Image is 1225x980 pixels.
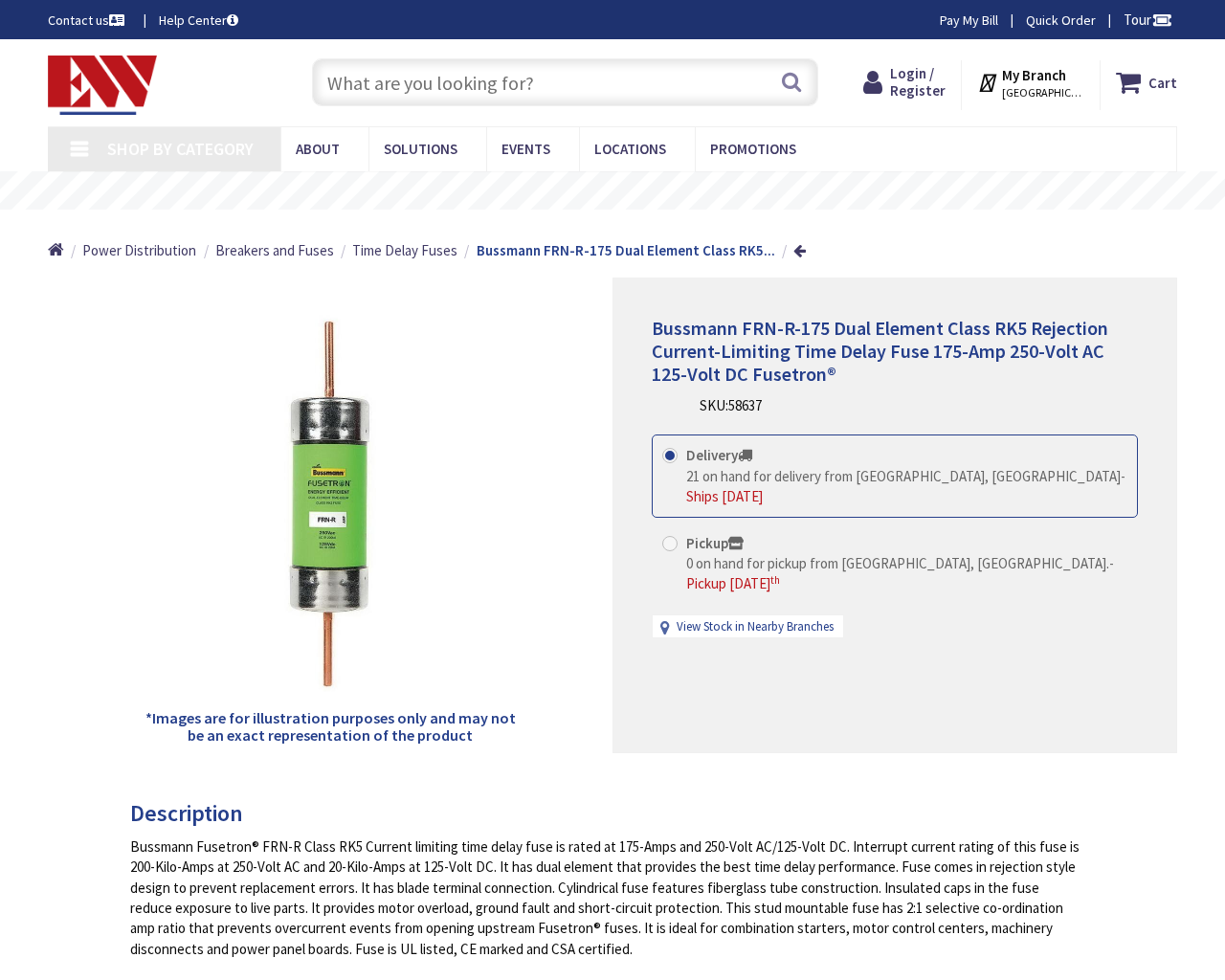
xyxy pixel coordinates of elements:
[710,140,796,158] span: Promotions
[863,65,946,100] a: Login / Register
[82,241,196,259] span: Power Distribution
[686,534,744,552] strong: Pickup
[977,65,1083,100] div: My Branch [GEOGRAPHIC_DATA], [GEOGRAPHIC_DATA]
[296,140,340,158] span: About
[130,836,1080,960] div: Bussmann Fusetron® FRN-R Class RK5 Current limiting time delay fuse is rated at 175-Amps and 250-...
[700,395,762,415] div: SKU:
[215,241,334,259] span: Breakers and Fuses
[1002,66,1066,84] strong: My Branch
[352,241,457,259] span: Time Delay Fuses
[477,241,775,259] strong: Bussmann FRN-R-175 Dual Element Class RK5...
[686,487,763,505] span: Ships [DATE]
[48,56,157,115] img: Electrical Wholesalers, Inc.
[139,311,523,695] img: Bussmann FRN-R-175 Dual Element Class RK5 Rejection Current-Limiting Time Delay Fuse 175-Amp 250-...
[1148,65,1177,100] strong: Cart
[352,240,457,260] a: Time Delay Fuses
[686,466,1127,507] div: -
[594,140,666,158] span: Locations
[501,140,550,158] span: Events
[82,240,196,260] a: Power Distribution
[728,396,762,414] span: 58637
[130,801,1080,826] h3: Description
[770,573,780,587] sup: th
[890,64,946,100] span: Login / Register
[686,553,1127,594] div: -
[686,554,1109,572] span: 0 on hand for pickup from [GEOGRAPHIC_DATA], [GEOGRAPHIC_DATA].
[677,618,834,636] a: View Stock in Nearby Branches
[940,11,998,30] a: Pay My Bill
[1124,11,1172,29] span: Tour
[1116,65,1177,100] a: Cart
[107,138,254,160] span: Shop By Category
[215,240,334,260] a: Breakers and Fuses
[686,467,1121,485] span: 21 on hand for delivery from [GEOGRAPHIC_DATA], [GEOGRAPHIC_DATA]
[48,11,128,30] a: Contact us
[1002,85,1083,100] span: [GEOGRAPHIC_DATA], [GEOGRAPHIC_DATA]
[312,58,818,106] input: What are you looking for?
[652,316,1108,386] span: Bussmann FRN-R-175 Dual Element Class RK5 Rejection Current-Limiting Time Delay Fuse 175-Amp 250-...
[1026,11,1096,30] a: Quick Order
[384,140,457,158] span: Solutions
[686,574,780,592] span: Pickup [DATE]
[138,710,522,744] h5: *Images are for illustration purposes only and may not be an exact representation of the product
[159,11,238,30] a: Help Center
[686,446,752,464] strong: Delivery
